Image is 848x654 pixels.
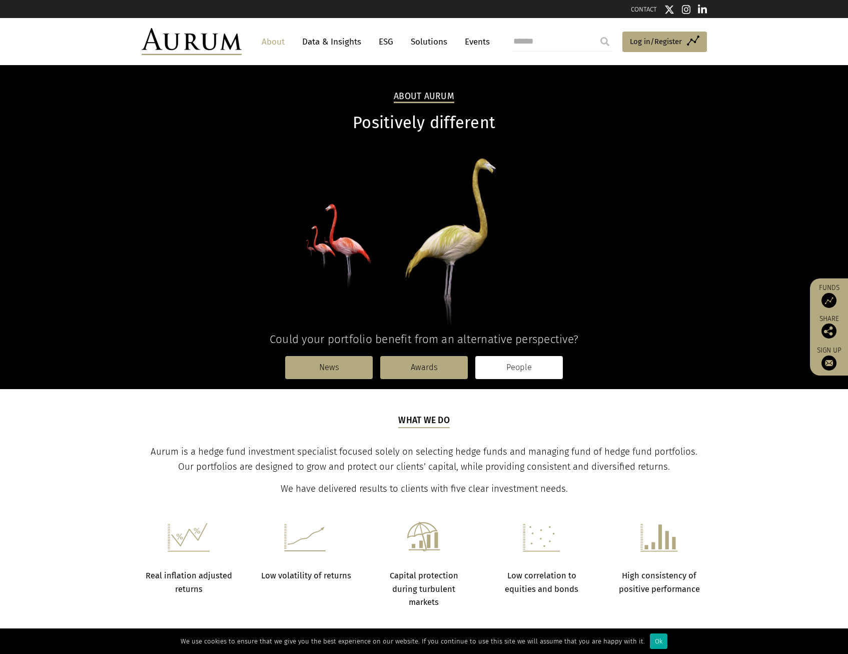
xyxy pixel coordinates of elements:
[619,571,700,593] strong: High consistency of positive performance
[146,571,232,593] strong: Real inflation adjusted returns
[595,32,615,52] input: Submit
[815,346,843,371] a: Sign up
[261,571,351,580] strong: Low volatility of returns
[394,91,454,103] h2: About Aurum
[815,283,843,308] a: Funds
[142,113,707,133] h1: Positively different
[142,28,242,55] img: Aurum
[475,356,563,379] a: People
[257,33,290,51] a: About
[142,333,707,346] h4: Could your portfolio benefit from an alternative perspective?
[460,33,490,51] a: Events
[390,571,458,607] strong: Capital protection during turbulent markets
[505,571,578,593] strong: Low correlation to equities and bonds
[821,323,836,339] img: Share this post
[380,356,468,379] a: Awards
[285,356,373,379] a: News
[281,483,568,494] span: We have delivered results to clients with five clear investment needs.
[630,36,682,48] span: Log in/Register
[622,32,707,53] a: Log in/Register
[698,5,707,15] img: Linkedin icon
[374,33,398,51] a: ESG
[821,293,836,308] img: Access Funds
[297,33,366,51] a: Data & Insights
[664,5,674,15] img: Twitter icon
[398,414,450,428] h5: What we do
[151,446,697,472] span: Aurum is a hedge fund investment specialist focused solely on selecting hedge funds and managing ...
[406,33,452,51] a: Solutions
[631,6,657,13] a: CONTACT
[821,356,836,371] img: Sign up to our newsletter
[815,315,843,339] div: Share
[650,633,667,649] div: Ok
[682,5,691,15] img: Instagram icon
